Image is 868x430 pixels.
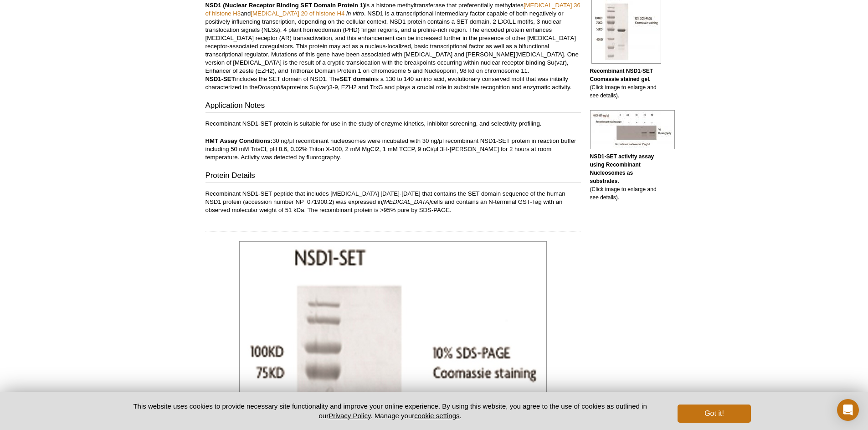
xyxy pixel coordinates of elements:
[382,198,431,205] i: [MEDICAL_DATA]
[414,412,459,420] button: cookie settings
[258,84,287,91] i: Drosophila
[205,137,581,162] p: 30 ng/μl recombinant nucleosomes were incubated with 30 ng/μl recombinant NSD1-SET protein in rea...
[205,100,581,113] h3: Application Notes
[590,68,653,82] b: Recombinant NSD1-SET Coomassie stained gel.
[205,1,581,91] p: is a histone methyltransferase that preferentially methylates and . NSD1 is a transcriptional int...
[590,153,654,184] b: NSD1-SET activity assay using Recombinant Nucleosomes as substrates.
[205,120,581,128] p: Recombinant NSD1-SET protein is suitable for use in the study of enzyme kinetics, inhibitor scree...
[590,67,663,100] p: (Click image to enlarge and see details).
[346,10,364,17] i: in vitro
[837,399,859,421] div: Open Intercom Messenger
[205,170,581,183] h3: Protein Details
[678,405,750,423] button: Got it!
[118,401,663,420] p: This website uses cookies to provide necessary site functionality and improve your online experie...
[205,190,581,214] p: Recombinant NSD1-SET peptide that includes [MEDICAL_DATA] [DATE]-[DATE] that contains the SET dom...
[590,110,675,149] img: NSD1-SET activity assay using Recombinant Nucleosomes as substrates.
[205,137,273,144] strong: HMT Assay Conditions:
[205,2,365,9] strong: NSD1 (Nuclear Receptor Binding SET Domain Protein 1)
[251,10,344,17] a: [MEDICAL_DATA] 20 of histone H4
[590,152,663,202] p: (Click image to enlarge and see details).
[329,412,370,420] a: Privacy Policy
[205,2,580,17] a: [MEDICAL_DATA] 36 of histone H3
[205,76,235,82] strong: NSD1-SET
[339,76,374,82] b: SET domain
